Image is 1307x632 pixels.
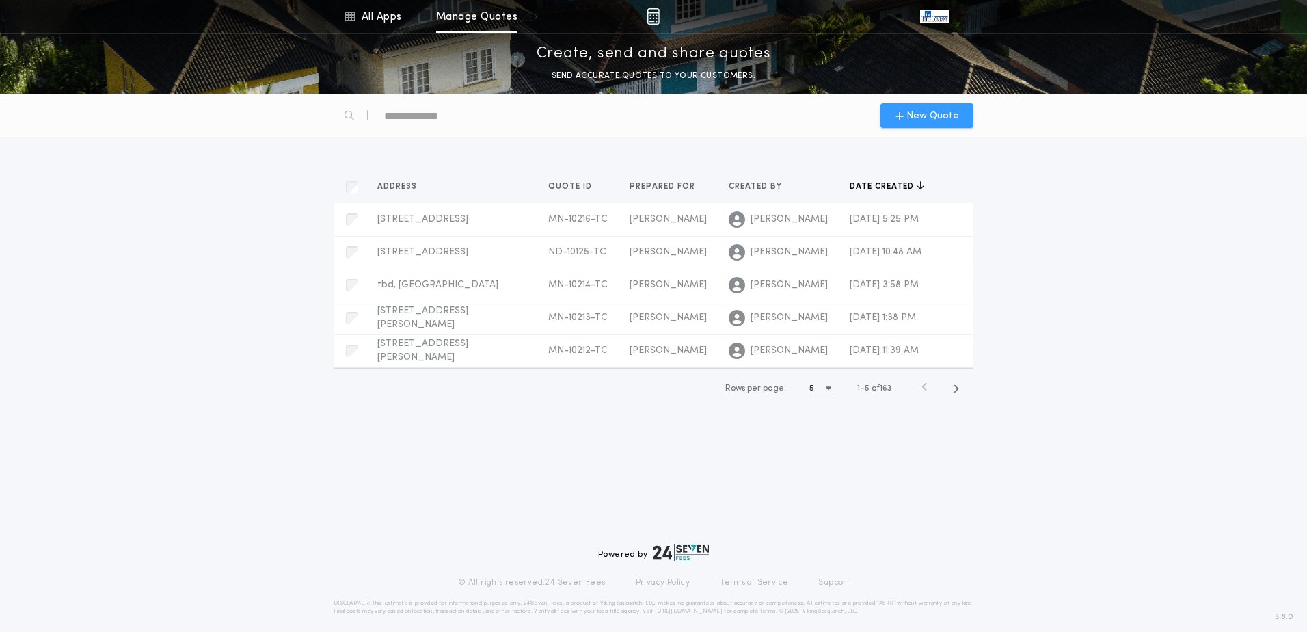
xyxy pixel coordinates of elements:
[377,306,468,330] span: [STREET_ADDRESS][PERSON_NAME]
[552,69,755,83] p: SEND ACCURATE QUOTES TO YOUR CUSTOMERS.
[850,181,917,192] span: Date created
[377,180,427,194] button: Address
[906,109,959,123] span: New Quote
[377,181,420,192] span: Address
[751,344,828,358] span: [PERSON_NAME]
[865,384,870,393] span: 5
[809,378,836,399] button: 5
[548,247,606,257] span: ND-10125-TC
[647,8,660,25] img: img
[850,313,916,323] span: [DATE] 1:38 PM
[818,577,849,588] a: Support
[334,599,973,616] p: DISCLAIMER: This estimate is provided for informational purposes only. 24|Seven Fees, a product o...
[920,10,949,23] img: vs-icon
[630,214,707,224] span: [PERSON_NAME]
[850,345,919,356] span: [DATE] 11:39 AM
[1275,611,1293,623] span: 3.8.0
[850,247,921,257] span: [DATE] 10:48 AM
[377,339,468,363] span: [STREET_ADDRESS][PERSON_NAME]
[729,181,785,192] span: Created by
[751,311,828,325] span: [PERSON_NAME]
[630,280,707,290] span: [PERSON_NAME]
[850,280,919,290] span: [DATE] 3:58 PM
[377,214,468,224] span: [STREET_ADDRESS]
[548,313,608,323] span: MN-10213-TC
[598,544,709,561] div: Powered by
[548,280,608,290] span: MN-10214-TC
[537,43,771,65] p: Create, send and share quotes
[630,181,698,192] span: Prepared for
[655,609,723,614] a: [URL][DOMAIN_NAME]
[729,180,792,194] button: Created by
[548,345,608,356] span: MN-10212-TC
[630,313,707,323] span: [PERSON_NAME]
[548,214,608,224] span: MN-10216-TC
[653,544,709,561] img: logo
[630,247,707,257] span: [PERSON_NAME]
[751,246,828,259] span: [PERSON_NAME]
[857,384,860,393] span: 1
[548,180,602,194] button: Quote ID
[377,247,468,257] span: [STREET_ADDRESS]
[850,214,919,224] span: [DATE] 5:25 PM
[751,278,828,292] span: [PERSON_NAME]
[751,213,828,226] span: [PERSON_NAME]
[720,577,788,588] a: Terms of Service
[880,103,973,128] button: New Quote
[548,181,595,192] span: Quote ID
[872,382,891,395] span: of 163
[636,577,690,588] a: Privacy Policy
[377,280,498,290] span: tbd, [GEOGRAPHIC_DATA]
[809,382,814,395] h1: 5
[850,180,924,194] button: Date created
[725,384,786,393] span: Rows per page:
[630,345,707,356] span: [PERSON_NAME]
[458,577,606,588] p: © All rights reserved. 24|Seven Fees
